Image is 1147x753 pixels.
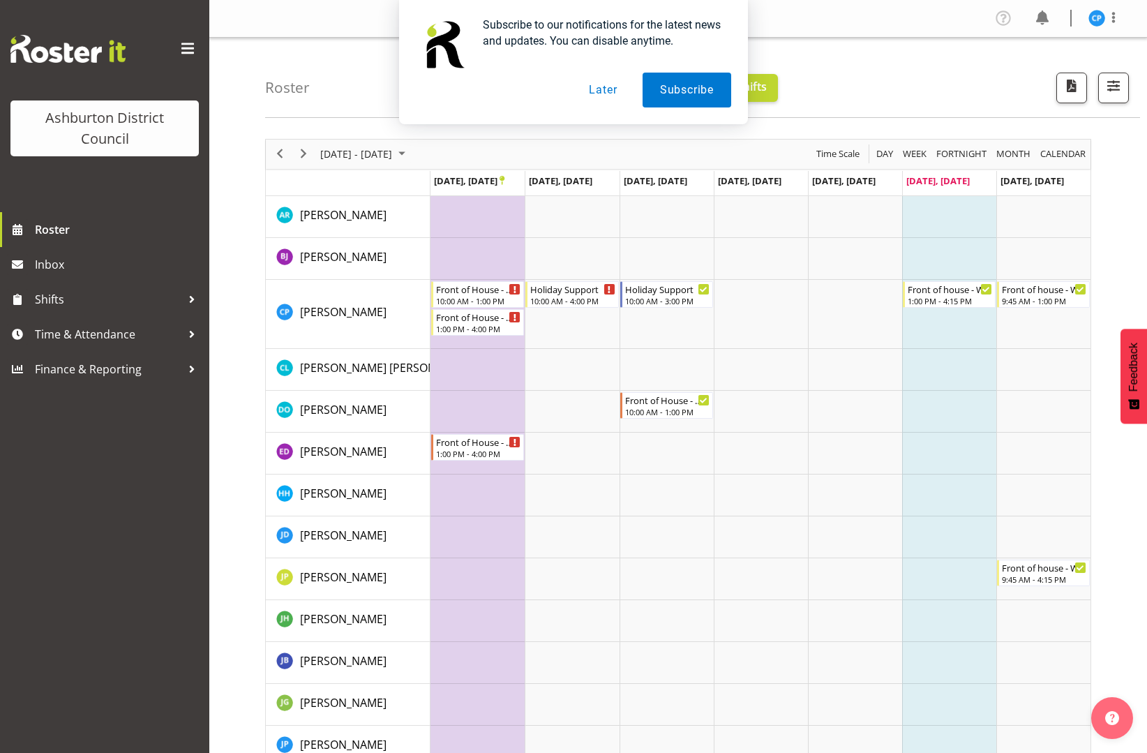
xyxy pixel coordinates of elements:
span: calendar [1039,145,1087,163]
span: [DATE] - [DATE] [319,145,393,163]
span: [DATE], [DATE] [434,174,504,187]
span: [PERSON_NAME] [300,444,387,459]
span: Time & Attendance [35,324,181,345]
td: Charin Phumcharoen resource [266,280,430,349]
div: Subscribe to our notifications for the latest news and updates. You can disable anytime. [472,17,731,49]
div: 1:00 PM - 4:00 PM [436,448,520,459]
a: [PERSON_NAME] [PERSON_NAME] [300,359,476,376]
div: Charin Phumcharoen"s event - Holiday Support Begin From Tuesday, September 23, 2025 at 10:00:00 A... [525,281,618,308]
button: Feedback - Show survey [1120,329,1147,424]
button: Later [571,73,634,107]
button: Subscribe [643,73,731,107]
div: September 22 - 28, 2025 [315,140,414,169]
span: Week [901,145,928,163]
div: 10:00 AM - 1:00 PM [625,406,710,417]
a: [PERSON_NAME] [300,207,387,223]
img: help-xxl-2.png [1105,711,1119,725]
div: 9:45 AM - 1:00 PM [1002,295,1086,306]
span: [PERSON_NAME] [300,611,387,627]
a: [PERSON_NAME] [300,736,387,753]
div: Jacqueline Paterson"s event - Front of house - Weekend Begin From Sunday, September 28, 2025 at 9... [997,560,1090,586]
span: [DATE], [DATE] [906,174,970,187]
span: Day [875,145,894,163]
a: [PERSON_NAME] [300,401,387,418]
span: [PERSON_NAME] [300,402,387,417]
button: September 2025 [318,145,412,163]
div: Front of house - Weekend [1002,282,1086,296]
div: Holiday Support [625,282,710,296]
a: [PERSON_NAME] [300,248,387,265]
div: Front of House - Weekday [436,310,520,324]
td: Jenny Gill resource [266,684,430,726]
span: Shifts [35,289,181,310]
button: Timeline Week [901,145,929,163]
div: 10:00 AM - 1:00 PM [436,295,520,306]
span: [PERSON_NAME] [300,695,387,710]
span: Finance & Reporting [35,359,181,380]
div: Denise O'Halloran"s event - Front of House - Weekday Begin From Wednesday, September 24, 2025 at ... [620,392,713,419]
td: Jacqueline Paterson resource [266,558,430,600]
button: Timeline Day [874,145,896,163]
div: Front of house - Weekend [1002,560,1086,574]
div: Front of House - Weekday [625,393,710,407]
a: [PERSON_NAME] [300,485,387,502]
a: [PERSON_NAME] [300,653,387,669]
div: Charin Phumcharoen"s event - Front of house - Weekend Begin From Sunday, September 28, 2025 at 9:... [997,281,1090,308]
a: [PERSON_NAME] [300,304,387,320]
span: [PERSON_NAME] [300,249,387,264]
div: 1:00 PM - 4:15 PM [908,295,992,306]
div: 10:00 AM - 4:00 PM [530,295,615,306]
span: [PERSON_NAME] [300,653,387,669]
div: Charin Phumcharoen"s event - Holiday Support Begin From Wednesday, September 24, 2025 at 10:00:00... [620,281,713,308]
div: 10:00 AM - 3:00 PM [625,295,710,306]
button: Previous [271,145,290,163]
td: James Hope resource [266,600,430,642]
a: [PERSON_NAME] [300,694,387,711]
span: [PERSON_NAME] [PERSON_NAME] [300,360,476,375]
div: Front of House - Weekday [436,435,520,449]
div: next period [292,140,315,169]
td: Andrew Rankin resource [266,196,430,238]
span: Month [995,145,1032,163]
button: Month [1038,145,1088,163]
a: [PERSON_NAME] [300,611,387,627]
td: Barbara Jaine resource [266,238,430,280]
div: Esther Deans"s event - Front of House - Weekday Begin From Monday, September 22, 2025 at 1:00:00 ... [431,434,524,461]
div: Charin Phumcharoen"s event - Front of house - Weekend Begin From Saturday, September 27, 2025 at ... [903,281,996,308]
div: Front of house - Weekend [908,282,992,296]
td: Denise O'Halloran resource [266,391,430,433]
span: Fortnight [935,145,988,163]
span: [PERSON_NAME] [300,486,387,501]
span: Feedback [1127,343,1140,392]
span: [PERSON_NAME] [300,304,387,320]
td: Connor Lysaght resource [266,349,430,391]
img: notification icon [416,17,472,73]
span: Roster [35,219,202,240]
a: [PERSON_NAME] [300,527,387,544]
div: 9:45 AM - 4:15 PM [1002,574,1086,585]
div: Charin Phumcharoen"s event - Front of House - Weekday Begin From Monday, September 22, 2025 at 10... [431,281,524,308]
td: Hannah Herbert-Olsen resource [266,475,430,516]
span: Time Scale [815,145,861,163]
div: previous period [268,140,292,169]
span: Inbox [35,254,202,275]
td: Jackie Driver resource [266,516,430,558]
td: Jean Butt resource [266,642,430,684]
a: [PERSON_NAME] [300,569,387,586]
button: Time Scale [814,145,862,163]
div: Holiday Support [530,282,615,296]
div: Charin Phumcharoen"s event - Front of House - Weekday Begin From Monday, September 22, 2025 at 1:... [431,309,524,336]
button: Fortnight [934,145,989,163]
span: [DATE], [DATE] [812,174,876,187]
td: Esther Deans resource [266,433,430,475]
div: Front of House - Weekday [436,282,520,296]
span: [PERSON_NAME] [300,737,387,752]
div: 1:00 PM - 4:00 PM [436,323,520,334]
button: Next [294,145,313,163]
span: [DATE], [DATE] [624,174,687,187]
button: Timeline Month [994,145,1033,163]
span: [DATE], [DATE] [1000,174,1064,187]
